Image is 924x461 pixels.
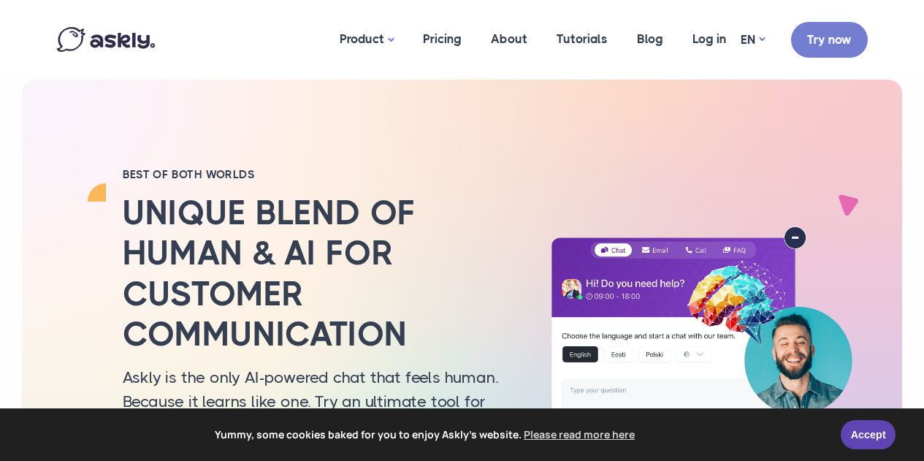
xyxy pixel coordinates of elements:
h2: Unique blend of human & AI for customer communication [123,193,517,354]
a: Accept [841,420,896,449]
img: Askly [57,27,155,52]
a: Blog [622,4,678,75]
a: About [476,4,542,75]
a: learn more about cookies [522,424,637,446]
a: Tutorials [542,4,622,75]
span: Yummy, some cookies baked for you to enjoy Askly's website. [21,424,831,446]
a: Try now [791,22,868,58]
a: Product [325,4,408,76]
a: EN [741,29,765,50]
a: Log in [678,4,741,75]
a: Pricing [408,4,476,75]
h2: BEST OF BOTH WORLDS [123,167,517,182]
